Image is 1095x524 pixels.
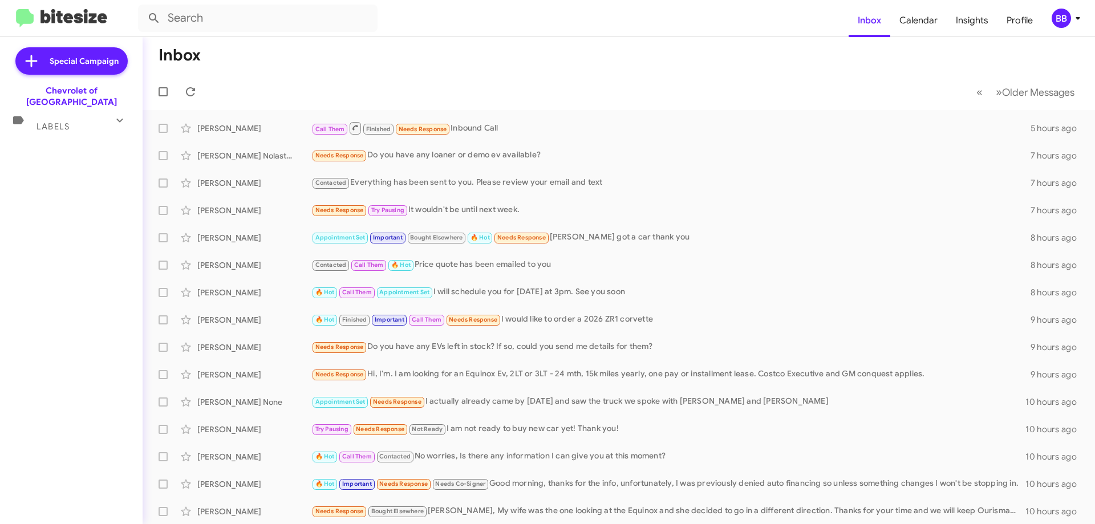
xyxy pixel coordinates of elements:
div: [PERSON_NAME] [197,314,311,326]
span: Finished [366,125,391,133]
div: 8 hours ago [1031,232,1086,243]
span: Needs Response [315,507,364,515]
div: [PERSON_NAME] None [197,396,311,408]
span: Appointment Set [379,289,429,296]
span: Call Them [315,125,345,133]
div: BB [1052,9,1071,28]
div: 8 hours ago [1031,287,1086,298]
a: Calendar [890,4,947,37]
a: Inbox [849,4,890,37]
div: 10 hours ago [1025,451,1086,462]
span: Call Them [412,316,441,323]
span: Special Campaign [50,55,119,67]
div: [PERSON_NAME] [197,424,311,435]
div: Inbound Call [311,121,1031,135]
span: Needs Response [449,316,497,323]
span: Needs Response [379,480,428,488]
div: [PERSON_NAME] [197,287,311,298]
div: [PERSON_NAME] [197,369,311,380]
span: Needs Response [497,234,546,241]
span: Older Messages [1002,86,1074,99]
div: [PERSON_NAME] [197,342,311,353]
input: Search [138,5,378,32]
span: Call Them [354,261,384,269]
div: Price quote has been emailed to you [311,258,1031,271]
div: [PERSON_NAME] [197,177,311,189]
a: Profile [997,4,1042,37]
span: Bought Elsewhere [371,507,424,515]
div: 9 hours ago [1031,342,1086,353]
div: I will schedule you for [DATE] at 3pm. See you soon [311,286,1031,299]
button: BB [1042,9,1082,28]
span: Important [375,316,404,323]
div: 10 hours ago [1025,396,1086,408]
span: Appointment Set [315,398,366,405]
span: Not Ready [412,425,443,433]
div: [PERSON_NAME] [197,506,311,517]
div: 7 hours ago [1031,150,1086,161]
span: Needs Response [373,398,421,405]
div: I am not ready to buy new car yet! Thank you! [311,423,1025,436]
div: 9 hours ago [1031,314,1086,326]
div: No worries, Is there any information I can give you at this moment? [311,450,1025,463]
div: I would like to order a 2026 ZR1 corvette [311,313,1031,326]
div: Do you have any loaner or demo ev available? [311,149,1031,162]
span: Contacted [315,261,347,269]
span: « [976,85,983,99]
div: 7 hours ago [1031,177,1086,189]
div: 9 hours ago [1031,369,1086,380]
div: 10 hours ago [1025,506,1086,517]
div: [PERSON_NAME] Nolastname122093970 [197,150,311,161]
span: Try Pausing [371,206,404,214]
div: [PERSON_NAME] [197,123,311,134]
span: Needs Response [315,206,364,214]
span: Needs Co-Signer [435,480,485,488]
div: [PERSON_NAME] got a car thank you [311,231,1031,244]
a: Special Campaign [15,47,128,75]
span: Needs Response [399,125,447,133]
span: 🔥 Hot [391,261,411,269]
div: It wouldn't be until next week. [311,204,1031,217]
span: Contacted [315,179,347,186]
div: 5 hours ago [1031,123,1086,134]
div: 10 hours ago [1025,424,1086,435]
div: [PERSON_NAME] [197,451,311,462]
span: Needs Response [356,425,404,433]
div: I actually already came by [DATE] and saw the truck we spoke with [PERSON_NAME] and [PERSON_NAME] [311,395,1025,408]
a: Insights [947,4,997,37]
span: Call Them [342,289,372,296]
div: [PERSON_NAME], My wife was the one looking at the Equinox and she decided to go in a different di... [311,505,1025,518]
div: 10 hours ago [1025,478,1086,490]
div: Do you have any EVs left in stock? If so, could you send me details for them? [311,340,1031,354]
span: Important [342,480,372,488]
span: Bought Elsewhere [410,234,463,241]
span: 🔥 Hot [315,480,335,488]
span: 🔥 Hot [315,453,335,460]
span: Labels [36,121,70,132]
span: Needs Response [315,371,364,378]
span: Important [373,234,403,241]
span: Call Them [342,453,372,460]
h1: Inbox [159,46,201,64]
div: Good morning, thanks for the info, unfortunately, I was previously denied auto financing so unles... [311,477,1025,490]
span: 🔥 Hot [471,234,490,241]
div: Everything has been sent to you. Please review your email and text [311,176,1031,189]
div: [PERSON_NAME] [197,205,311,216]
span: Appointment Set [315,234,366,241]
span: 🔥 Hot [315,316,335,323]
span: Needs Response [315,152,364,159]
div: [PERSON_NAME] [197,232,311,243]
span: Needs Response [315,343,364,351]
div: [PERSON_NAME] [197,259,311,271]
div: Hi, I'm. I am looking for an Equinox Ev, 2LT or 3LT - 24 mth, 15k miles yearly, one pay or instal... [311,368,1031,381]
span: » [996,85,1002,99]
span: Try Pausing [315,425,348,433]
div: [PERSON_NAME] [197,478,311,490]
div: 7 hours ago [1031,205,1086,216]
span: Contacted [379,453,411,460]
span: 🔥 Hot [315,289,335,296]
